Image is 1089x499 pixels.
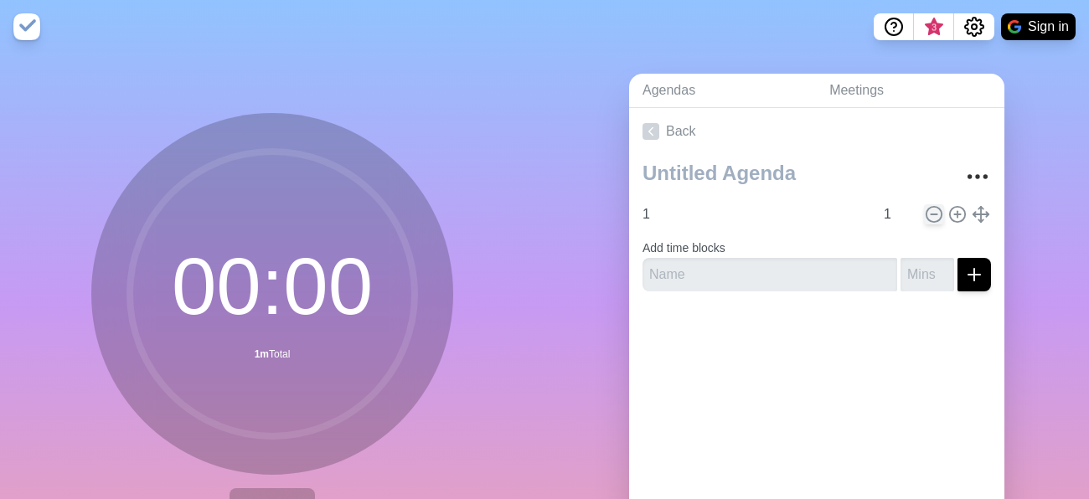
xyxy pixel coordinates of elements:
img: timeblocks logo [13,13,40,40]
a: Agendas [629,74,816,108]
input: Mins [877,198,917,231]
a: Back [629,108,1004,155]
a: Meetings [816,74,1004,108]
button: Sign in [1001,13,1076,40]
input: Name [636,198,874,231]
button: Help [874,13,914,40]
label: Add time blocks [643,241,725,255]
button: More [961,160,994,193]
input: Mins [901,258,954,291]
img: google logo [1008,20,1021,33]
button: Settings [954,13,994,40]
button: What’s new [914,13,954,40]
input: Name [643,258,897,291]
span: 3 [927,21,941,34]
